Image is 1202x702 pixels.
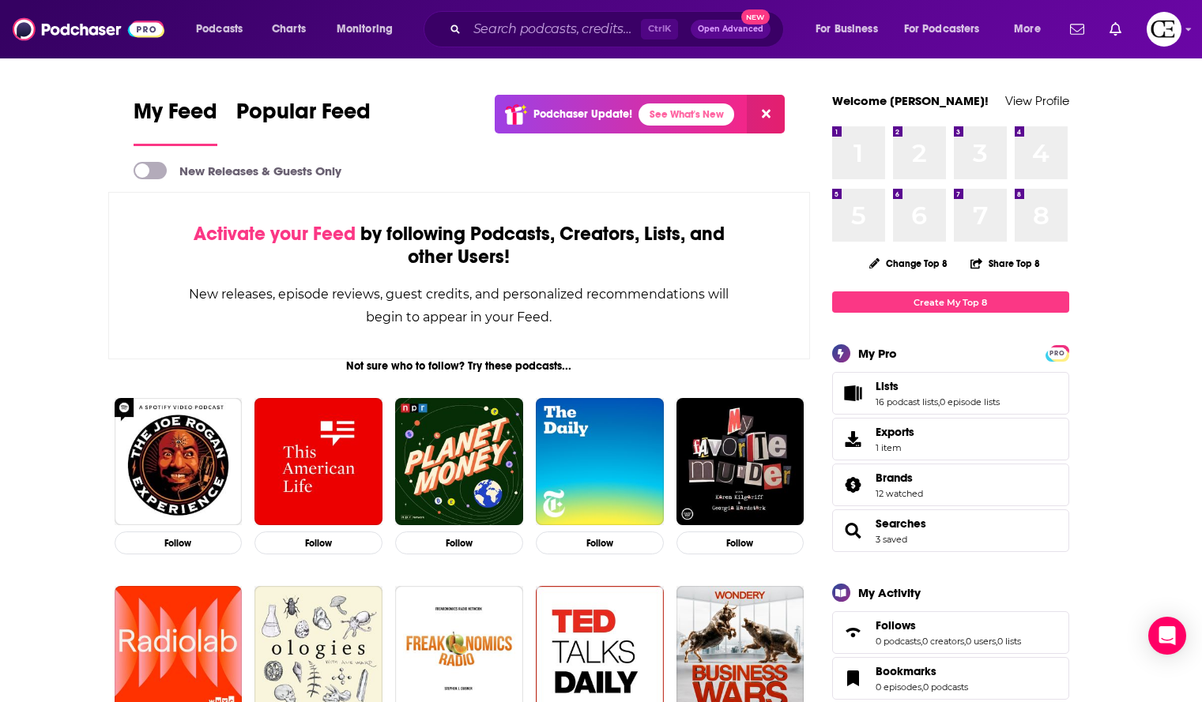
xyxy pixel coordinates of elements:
button: open menu [894,17,1003,42]
a: PRO [1048,347,1067,359]
span: Podcasts [196,18,243,40]
span: , [938,396,940,407]
a: View Profile [1005,93,1069,108]
a: Searches [876,516,926,531]
a: Lists [876,379,1000,393]
a: Welcome [PERSON_NAME]! [832,93,989,108]
span: Activate your Feed [194,222,356,246]
button: Follow [115,531,243,554]
span: Exports [876,425,914,439]
span: Bookmarks [876,664,936,678]
span: 1 item [876,442,914,453]
button: Change Top 8 [860,253,958,273]
a: Follows [876,618,1021,633]
a: Bookmarks [838,667,869,689]
a: Lists [838,382,869,404]
span: Follows [832,611,1069,654]
img: Podchaser - Follow, Share and Rate Podcasts [13,14,164,44]
span: , [996,636,997,647]
a: Show notifications dropdown [1103,16,1128,43]
img: Planet Money [395,398,523,526]
button: open menu [804,17,898,42]
a: Create My Top 8 [832,291,1069,313]
button: Show profile menu [1147,12,1181,47]
span: Lists [832,372,1069,415]
img: This American Life [254,398,382,526]
a: 0 users [966,636,996,647]
span: More [1014,18,1041,40]
a: 0 podcasts [876,636,921,647]
button: Follow [254,531,382,554]
a: New Releases & Guests Only [134,162,341,179]
span: Charts [272,18,306,40]
span: Logged in as cozyearthaudio [1147,12,1181,47]
input: Search podcasts, credits, & more... [467,17,641,42]
div: Open Intercom Messenger [1148,617,1186,655]
span: Popular Feed [236,98,371,134]
span: For Business [816,18,878,40]
button: open menu [185,17,263,42]
button: Share Top 8 [970,248,1041,279]
a: Popular Feed [236,98,371,146]
span: , [964,636,966,647]
span: Exports [838,428,869,450]
a: 12 watched [876,488,923,499]
span: Monitoring [337,18,393,40]
a: Bookmarks [876,664,968,678]
a: 0 episode lists [940,396,1000,407]
a: 0 episodes [876,681,921,693]
a: Follows [838,621,869,644]
a: Searches [838,520,869,542]
button: Follow [395,531,523,554]
a: Exports [832,418,1069,460]
span: Follows [876,618,916,633]
button: Open AdvancedNew [691,20,771,39]
p: Podchaser Update! [533,107,632,121]
span: My Feed [134,98,217,134]
a: 16 podcast lists [876,396,938,407]
a: See What's New [639,103,734,126]
span: , [921,681,923,693]
span: Ctrl K [641,19,678,39]
div: My Pro [858,346,897,361]
a: 0 creators [922,636,964,647]
a: Show notifications dropdown [1064,16,1091,43]
img: The Joe Rogan Experience [115,398,243,526]
span: Bookmarks [832,657,1069,700]
span: Brands [832,464,1069,506]
a: Brands [838,474,869,496]
span: Open Advanced [698,25,763,33]
img: User Profile [1147,12,1181,47]
a: 0 podcasts [923,681,968,693]
div: Search podcasts, credits, & more... [439,11,799,47]
button: Follow [536,531,664,554]
div: My Activity [858,585,921,600]
a: 3 saved [876,534,907,545]
span: Lists [876,379,899,393]
span: Searches [832,509,1069,552]
a: Charts [262,17,315,42]
span: Brands [876,471,913,485]
button: Follow [676,531,804,554]
span: For Podcasters [904,18,980,40]
img: My Favorite Murder with Karen Kilgariff and Georgia Hardstark [676,398,804,526]
a: 0 lists [997,636,1021,647]
div: Not sure who to follow? Try these podcasts... [108,359,811,373]
span: New [741,9,770,24]
span: , [921,636,922,647]
a: My Feed [134,98,217,146]
img: The Daily [536,398,664,526]
div: New releases, episode reviews, guest credits, and personalized recommendations will begin to appe... [188,283,731,328]
button: open menu [326,17,413,42]
span: PRO [1048,347,1067,359]
a: Brands [876,471,923,485]
button: open menu [1003,17,1061,42]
